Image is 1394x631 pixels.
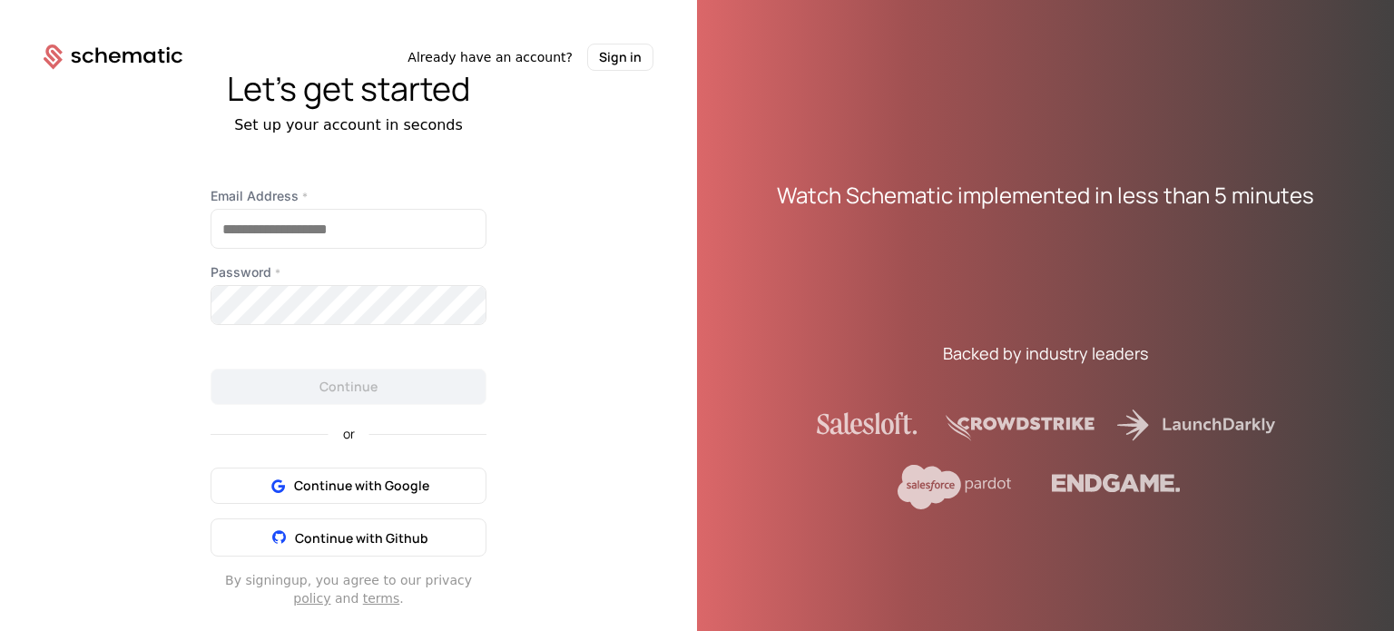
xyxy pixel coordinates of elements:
[329,428,369,440] span: or
[211,369,486,405] button: Continue
[587,44,653,71] button: Sign in
[294,477,429,495] span: Continue with Google
[211,571,486,607] div: By signing up , you agree to our privacy and .
[211,187,486,205] label: Email Address
[295,529,428,547] span: Continue with Github
[293,591,330,606] a: policy
[943,340,1148,366] div: Backed by industry leaders
[211,468,486,504] button: Continue with Google
[211,263,486,281] label: Password
[777,181,1314,210] div: Watch Schematic implemented in less than 5 minutes
[363,591,400,606] a: terms
[407,48,573,66] span: Already have an account?
[211,518,486,557] button: Continue with Github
